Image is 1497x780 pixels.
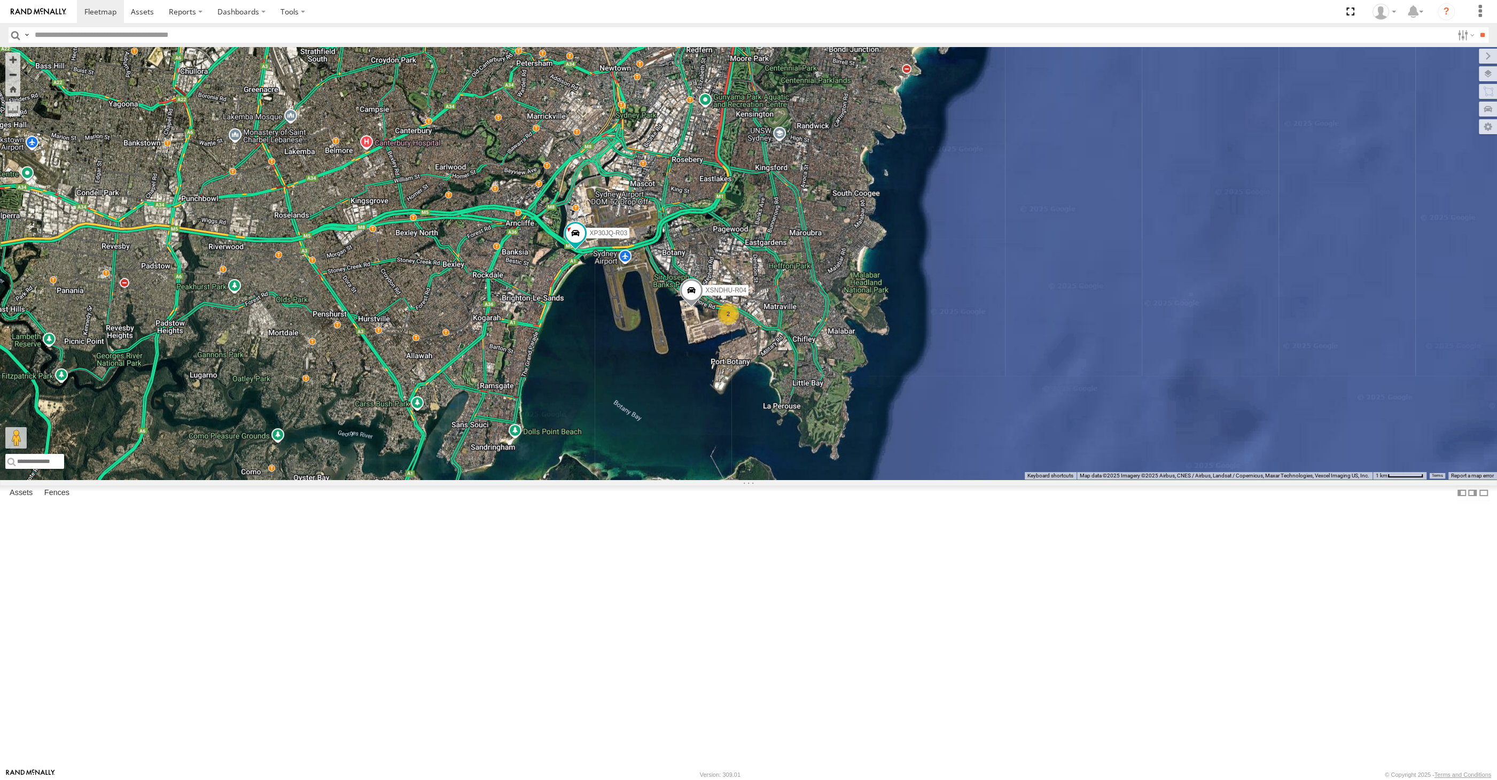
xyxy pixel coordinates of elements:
label: Hide Summary Table [1478,485,1489,501]
i: ? [1438,3,1455,20]
a: Report a map error [1451,473,1494,478]
div: © Copyright 2025 - [1385,771,1491,778]
span: Map data ©2025 Imagery ©2025 Airbus, CNES / Airbus, Landsat / Copernicus, Maxar Technologies, Vex... [1080,473,1369,478]
img: rand-logo.svg [11,8,66,16]
button: Map Scale: 1 km per 63 pixels [1373,472,1426,480]
label: Dock Summary Table to the Left [1456,485,1467,501]
button: Zoom in [5,52,20,67]
div: Quang MAC [1369,4,1400,20]
a: Terms (opens in new tab) [1432,474,1443,478]
button: Drag Pegman onto the map to open Street View [5,427,27,449]
span: XSNDHU-R04 [705,287,746,294]
span: XP30JQ-R03 [589,229,627,236]
button: Zoom Home [5,82,20,96]
label: Measure [5,102,20,117]
a: Terms and Conditions [1434,771,1491,778]
a: Visit our Website [6,769,55,780]
label: Fences [39,485,75,500]
span: 1 km [1376,473,1387,478]
label: Map Settings [1479,119,1497,134]
label: Search Query [22,27,31,43]
label: Search Filter Options [1453,27,1476,43]
button: Keyboard shortcuts [1027,472,1073,480]
div: 2 [718,303,739,325]
div: Version: 309.01 [700,771,740,778]
button: Zoom out [5,67,20,82]
label: Dock Summary Table to the Right [1467,485,1478,501]
label: Assets [4,485,38,500]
